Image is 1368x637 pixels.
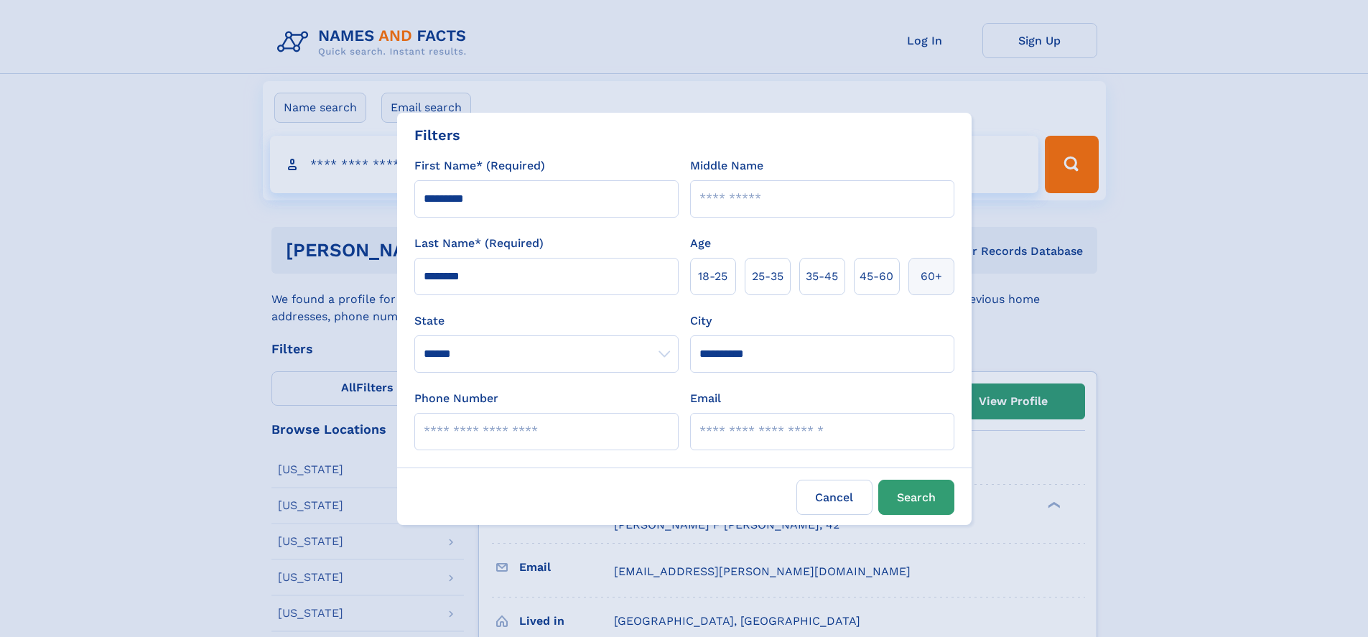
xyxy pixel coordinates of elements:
label: Email [690,390,721,407]
label: Last Name* (Required) [414,235,544,252]
label: First Name* (Required) [414,157,545,175]
span: 18‑25 [698,268,727,285]
label: Cancel [796,480,873,515]
label: State [414,312,679,330]
span: 45‑60 [860,268,893,285]
span: 60+ [921,268,942,285]
div: Filters [414,124,460,146]
span: 25‑35 [752,268,783,285]
label: City [690,312,712,330]
span: 35‑45 [806,268,838,285]
label: Age [690,235,711,252]
label: Middle Name [690,157,763,175]
label: Phone Number [414,390,498,407]
button: Search [878,480,954,515]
